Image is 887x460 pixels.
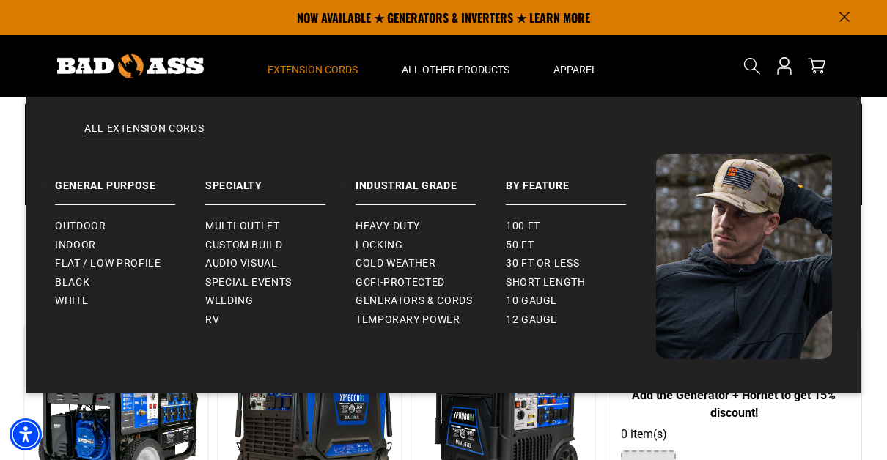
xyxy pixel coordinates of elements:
[621,426,847,443] div: 0 item(s)
[506,154,656,205] a: By Feature
[205,217,356,236] a: Multi-Outlet
[356,294,473,308] span: Generators & Cords
[205,236,356,255] a: Custom Build
[205,239,283,252] span: Custom Build
[10,418,42,450] div: Accessibility Menu
[506,311,656,330] a: 12 gauge
[55,236,205,255] a: Indoor
[356,236,506,255] a: Locking
[506,254,656,273] a: 30 ft or less
[506,273,656,292] a: Short Length
[205,314,219,327] span: RV
[268,63,358,76] span: Extension Cords
[25,104,862,205] img: Promotional banner featuring "Power Couple" text, showcasing a generator and a power tool, with a...
[506,239,534,252] span: 50 ft
[55,276,89,289] span: Black
[205,220,280,233] span: Multi-Outlet
[356,292,506,311] a: Generators & Cords
[55,294,88,308] span: White
[356,217,506,236] a: Heavy-Duty
[740,54,764,78] summary: Search
[55,220,106,233] span: Outdoor
[506,276,586,289] span: Short Length
[773,35,796,97] a: Open this option
[402,63,509,76] span: All Other Products
[506,294,557,308] span: 10 gauge
[356,276,445,289] span: GCFI-Protected
[205,292,356,311] a: Welding
[805,57,828,75] a: cart
[356,154,506,205] a: Industrial Grade
[55,257,161,270] span: Flat / Low Profile
[356,239,402,252] span: Locking
[55,273,205,292] a: Black
[356,220,419,233] span: Heavy-Duty
[205,294,253,308] span: Welding
[356,311,506,330] a: Temporary Power
[205,311,356,330] a: RV
[506,292,656,311] a: 10 gauge
[506,236,656,255] a: 50 ft
[553,63,597,76] span: Apparel
[246,35,380,97] summary: Extension Cords
[55,239,96,252] span: Indoor
[205,276,292,289] span: Special Events
[55,122,832,154] a: All Extension Cords
[205,254,356,273] a: Audio Visual
[356,254,506,273] a: Cold Weather
[506,314,557,327] span: 12 gauge
[656,154,832,359] img: Bad Ass Extension Cords
[380,35,531,97] summary: All Other Products
[506,257,579,270] span: 30 ft or less
[205,257,278,270] span: Audio Visual
[621,387,847,422] div: Add the Generator + Hornet to get 15% discount!
[57,54,204,78] img: Bad Ass Extension Cords
[531,35,619,97] summary: Apparel
[55,292,205,311] a: White
[55,254,205,273] a: Flat / Low Profile
[506,217,656,236] a: 100 ft
[356,273,506,292] a: GCFI-Protected
[55,154,205,205] a: General Purpose
[205,273,356,292] a: Special Events
[356,314,460,327] span: Temporary Power
[356,257,436,270] span: Cold Weather
[205,154,356,205] a: Specialty
[506,220,540,233] span: 100 ft
[55,217,205,236] a: Outdoor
